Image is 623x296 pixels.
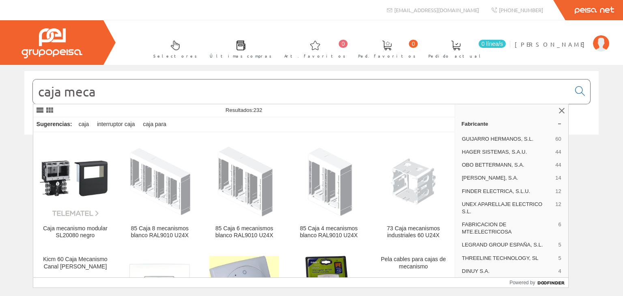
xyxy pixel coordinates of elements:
a: [PERSON_NAME] [515,34,609,41]
span: [EMAIL_ADDRESS][DOMAIN_NAME] [394,6,479,13]
span: Art. favoritos [284,52,346,60]
a: 85 Caja 8 mecanismos blanco RAL9010 U24X 85 Caja 8 mecanismos blanco RAL9010 U24X [118,139,202,249]
div: 85 Caja 8 mecanismos blanco RAL9010 U24X [124,225,195,240]
a: 85 Caja 4 mecanismos blanco RAL9010 U24X 85 Caja 4 mecanismos blanco RAL9010 U24X [287,139,371,249]
a: Últimas compras [202,34,276,63]
span: 44 [555,161,561,169]
a: Powered by [509,278,568,287]
span: [PHONE_NUMBER] [499,6,543,13]
img: Grupo Peisa [21,28,82,58]
a: Selectores [145,34,201,63]
span: [PERSON_NAME], S.A. [462,174,552,182]
span: 12 [555,201,561,215]
span: DINUY S.A. [462,268,555,275]
span: OBO BETTERMANN, S.A. [462,161,552,169]
div: 85 Caja 4 mecanismos blanco RAL9010 U24X [293,225,364,240]
span: 4 [559,268,561,275]
span: HAGER SISTEMAS, S.A.U. [462,148,552,156]
div: caja para [140,117,170,132]
div: caja [75,117,92,132]
span: 44 [555,148,561,156]
img: 73 Caja mecanismos industriales 60 U24X [378,146,449,217]
a: 85 Caja 6 mecanismos blanco RAL9010 U24X 85 Caja 6 mecanismos blanco RAL9010 U24X [202,139,286,249]
span: 5 [559,255,561,262]
a: Caja mecanismo modular SL20080 negro Caja mecanismo modular SL20080 negro [33,139,117,249]
span: 0 [409,40,418,48]
span: GUIJARRO HERMANOS, S.L. [462,135,552,143]
span: FABRICACION DE MTE.ELECTRICOSA [462,221,555,236]
span: 60 [555,135,561,143]
img: 85 Caja 4 mecanismos blanco RAL9010 U24X [293,146,364,217]
div: Sugerencias: [33,119,74,130]
span: LEGRAND GROUP ESPAÑA, S.L. [462,241,555,249]
input: Buscar... [33,79,570,104]
span: [PERSON_NAME] [515,40,589,48]
span: Ped. favoritos [358,52,416,60]
div: Kicm 60 Caja Mecanismo Canal [PERSON_NAME] [40,256,111,270]
span: UNEX APARELLAJE ELECTRICO S.L. [462,201,552,215]
div: Pela cables para cajas de mecanismo [378,256,449,270]
span: THREELINE TECHNOLOGY, SL [462,255,555,262]
span: 6 [559,221,561,236]
img: 85 Caja 8 mecanismos blanco RAL9010 U24X [124,146,195,217]
span: FINDER ELECTRICA, S.L.U. [462,188,552,195]
span: Últimas compras [210,52,272,60]
span: Selectores [153,52,197,60]
div: © Grupo Peisa [24,145,599,152]
span: 12 [555,188,561,195]
a: 73 Caja mecanismos industriales 60 U24X 73 Caja mecanismos industriales 60 U24X [371,139,455,249]
span: 0 línea/s [479,40,506,48]
div: 73 Caja mecanismos industriales 60 U24X [378,225,449,240]
span: 232 [253,107,262,113]
a: Fabricante [455,117,568,130]
img: 85 Caja 6 mecanismos blanco RAL9010 U24X [209,146,280,217]
div: Caja mecanismo modular SL20080 negro [40,225,111,240]
span: Powered by [509,279,535,286]
span: Resultados: [226,107,262,113]
div: 85 Caja 6 mecanismos blanco RAL9010 U24X [209,225,280,240]
img: Caja mecanismo modular SL20080 negro [40,146,111,217]
span: 0 [339,40,348,48]
a: 0 línea/s Pedido actual [420,34,508,63]
div: interruptor caja [94,117,138,132]
span: 5 [559,241,561,249]
span: Pedido actual [428,52,483,60]
span: 14 [555,174,561,182]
